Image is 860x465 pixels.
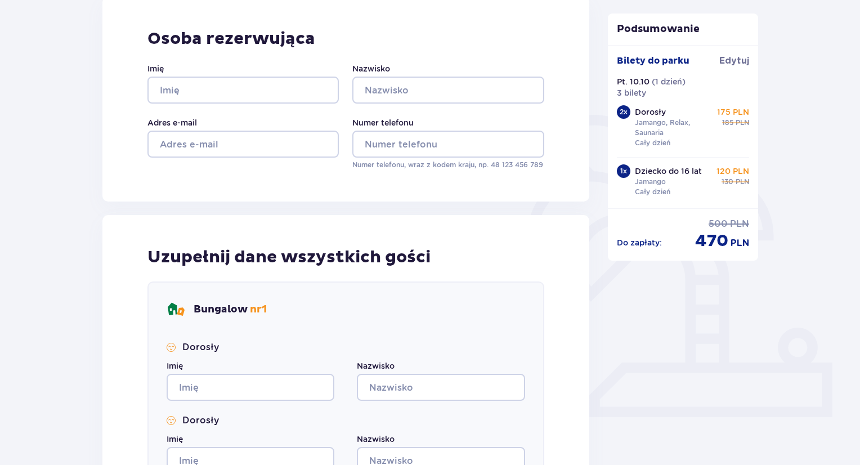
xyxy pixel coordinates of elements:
input: Imię [147,77,339,104]
span: 130 [722,177,733,187]
label: Nazwisko [352,63,390,74]
input: Imię [167,374,334,401]
p: Cały dzień [635,138,670,148]
p: Uzupełnij dane wszystkich gości [147,247,431,268]
input: Adres e-mail [147,131,339,158]
span: PLN [736,177,749,187]
div: 1 x [617,164,630,178]
label: Nazwisko [357,360,395,372]
p: Bilety do parku [617,55,689,67]
input: Nazwisko [357,374,525,401]
p: Osoba rezerwująca [147,28,544,50]
p: Bungalow [194,303,267,316]
div: 2 x [617,105,630,119]
p: ( 1 dzień ) [652,76,686,87]
span: PLN [736,118,749,128]
img: Smile Icon [167,343,176,352]
p: Do zapłaty : [617,237,662,248]
p: 175 PLN [717,106,749,118]
img: Smile Icon [167,416,176,425]
p: Numer telefonu, wraz z kodem kraju, np. 48 ​123 ​456 ​789 [352,160,544,170]
p: Podsumowanie [608,23,759,36]
span: 470 [695,230,728,252]
label: Adres e-mail [147,117,197,128]
span: PLN [731,237,749,249]
label: Imię [147,63,164,74]
label: Nazwisko [357,433,395,445]
p: Dorosły [635,106,666,118]
span: Edytuj [719,55,749,67]
span: 185 [722,118,733,128]
img: bungalows Icon [167,301,185,319]
p: Jamango, Relax, Saunaria [635,118,713,138]
p: Pt. 10.10 [617,76,650,87]
p: Dorosły [182,341,219,354]
label: Numer telefonu [352,117,414,128]
span: 500 [709,218,728,230]
p: Dorosły [182,414,219,427]
label: Imię [167,360,183,372]
input: Numer telefonu [352,131,544,158]
label: Imię [167,433,183,445]
span: PLN [730,218,749,230]
input: Nazwisko [352,77,544,104]
p: Dziecko do 16 lat [635,166,702,177]
p: 3 bilety [617,87,646,99]
p: Cały dzień [635,187,670,197]
p: 120 PLN [716,166,749,177]
p: Jamango [635,177,666,187]
span: nr 1 [250,303,267,316]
